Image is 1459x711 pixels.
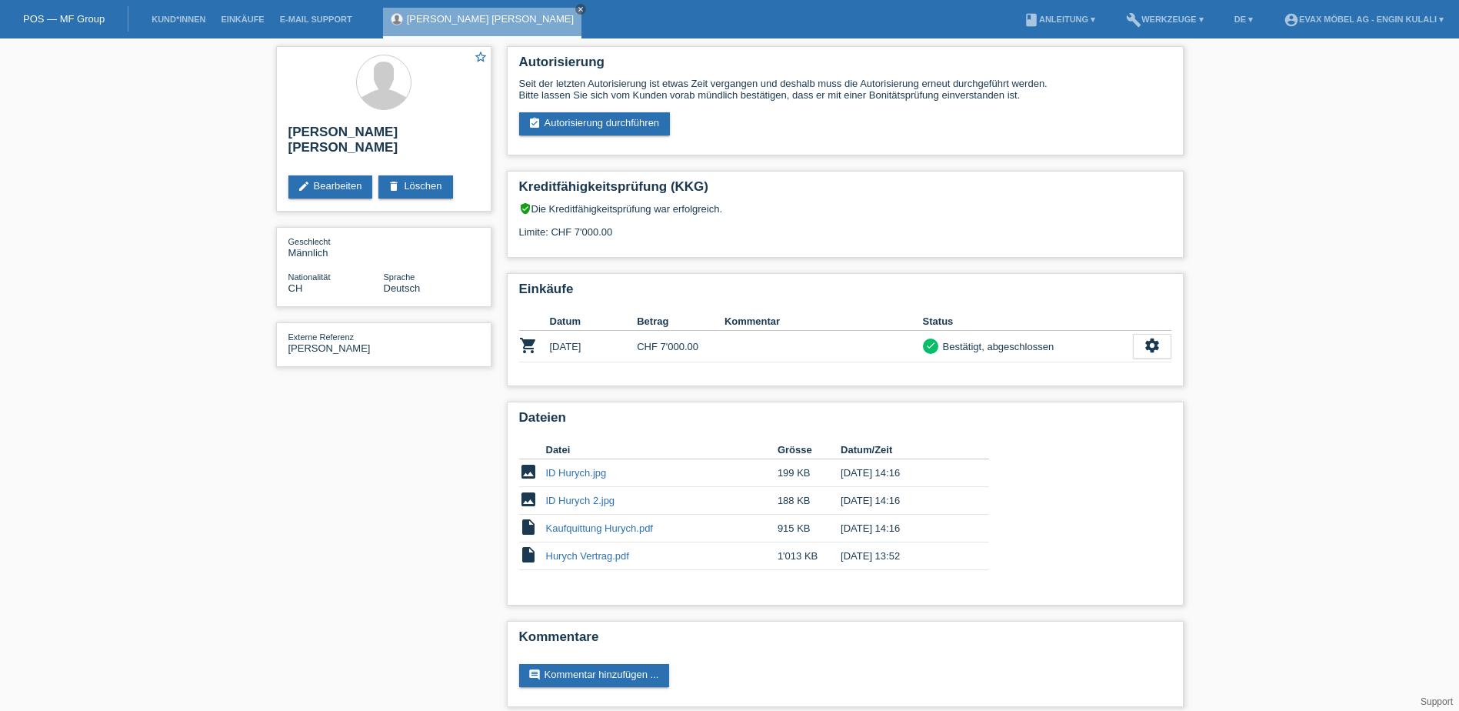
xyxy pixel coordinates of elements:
[272,15,360,24] a: E-Mail Support
[519,55,1171,78] h2: Autorisierung
[546,550,629,562] a: Hurych Vertrag.pdf
[519,202,1171,249] div: Die Kreditfähigkeitsprüfung war erfolgreich. Limite: CHF 7'000.00
[519,112,671,135] a: assignment_turned_inAutorisierung durchführen
[288,237,331,246] span: Geschlecht
[1126,12,1141,28] i: build
[288,272,331,282] span: Nationalität
[528,117,541,129] i: assignment_turned_in
[519,462,538,481] i: image
[384,272,415,282] span: Sprache
[298,180,310,192] i: edit
[519,282,1171,305] h2: Einkäufe
[519,490,538,509] i: image
[925,340,936,351] i: check
[288,331,384,354] div: [PERSON_NAME]
[1421,696,1453,707] a: Support
[778,487,841,515] td: 188 KB
[546,441,778,459] th: Datei
[528,669,541,681] i: comment
[474,50,488,66] a: star_border
[1284,12,1299,28] i: account_circle
[841,487,967,515] td: [DATE] 14:16
[575,4,586,15] a: close
[519,179,1171,202] h2: Kreditfähigkeitsprüfung (KKG)
[1276,15,1451,24] a: account_circleEVAX Möbel AG - Engin Kulali ▾
[519,546,538,564] i: insert_drive_file
[1118,15,1211,24] a: buildWerkzeuge ▾
[23,13,105,25] a: POS — MF Group
[1227,15,1261,24] a: DE ▾
[778,441,841,459] th: Grösse
[519,202,531,215] i: verified_user
[474,50,488,64] i: star_border
[519,78,1171,101] div: Seit der letzten Autorisierung ist etwas Zeit vergangen und deshalb muss die Autorisierung erneut...
[378,175,452,199] a: deleteLöschen
[288,282,303,294] span: Schweiz
[288,235,384,259] div: Männlich
[519,629,1171,653] h2: Kommentare
[577,5,585,13] i: close
[519,664,670,687] a: commentKommentar hinzufügen ...
[288,125,479,163] h2: [PERSON_NAME] [PERSON_NAME]
[778,542,841,570] td: 1'013 KB
[778,515,841,542] td: 915 KB
[519,336,538,355] i: POSP00026756
[637,312,725,331] th: Betrag
[1024,12,1039,28] i: book
[725,312,923,331] th: Kommentar
[546,522,653,534] a: Kaufquittung Hurych.pdf
[841,542,967,570] td: [DATE] 13:52
[519,518,538,536] i: insert_drive_file
[923,312,1133,331] th: Status
[546,467,607,479] a: ID Hurych.jpg
[388,180,400,192] i: delete
[841,515,967,542] td: [DATE] 14:16
[841,459,967,487] td: [DATE] 14:16
[1144,337,1161,354] i: settings
[288,175,373,199] a: editBearbeiten
[546,495,615,506] a: ID Hurych 2.jpg
[384,282,421,294] span: Deutsch
[841,441,967,459] th: Datum/Zeit
[637,331,725,362] td: CHF 7'000.00
[938,339,1054,355] div: Bestätigt, abgeschlossen
[550,331,638,362] td: [DATE]
[778,459,841,487] td: 199 KB
[213,15,271,24] a: Einkäufe
[144,15,213,24] a: Kund*innen
[407,13,574,25] a: [PERSON_NAME] [PERSON_NAME]
[1016,15,1103,24] a: bookAnleitung ▾
[288,332,355,342] span: Externe Referenz
[519,410,1171,433] h2: Dateien
[550,312,638,331] th: Datum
